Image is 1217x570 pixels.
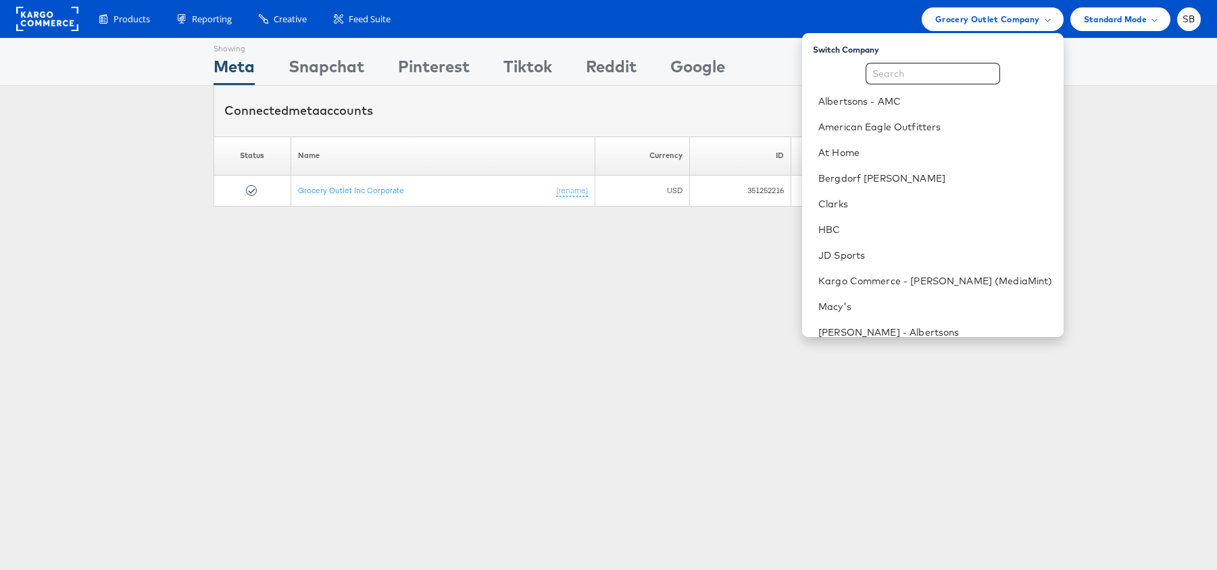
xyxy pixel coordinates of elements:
a: Grocery Outlet Inc Corporate [298,184,404,195]
span: meta [289,103,320,118]
input: Search [866,63,1000,84]
span: Creative [274,13,307,26]
div: Pinterest [398,55,470,85]
a: Clarks [818,197,1053,211]
div: Snapchat [289,55,364,85]
a: JD Sports [818,249,1053,262]
th: Currency [595,136,689,175]
a: (rename) [556,184,588,196]
div: Meta [214,55,255,85]
span: SB [1183,15,1195,24]
div: Switch Company [813,38,1064,55]
th: Timezone [791,136,975,175]
th: Name [291,136,595,175]
a: At Home [818,146,1053,159]
span: Products [114,13,150,26]
div: Connected accounts [224,102,373,120]
div: Google [670,55,725,85]
div: Tiktok [503,55,552,85]
td: 351252216 [690,175,791,206]
th: Status [214,136,291,175]
span: Reporting [192,13,232,26]
div: Showing [214,38,255,55]
a: American Eagle Outfitters [818,120,1053,134]
div: Reddit [586,55,637,85]
span: Feed Suite [349,13,391,26]
a: Kargo Commerce - [PERSON_NAME] (MediaMint) [818,274,1053,288]
span: Standard Mode [1084,12,1147,26]
a: Bergdorf [PERSON_NAME] [818,172,1053,185]
th: ID [690,136,791,175]
span: Grocery Outlet Company [935,12,1040,26]
td: USD [595,175,689,206]
a: Albertsons - AMC [818,95,1053,108]
a: [PERSON_NAME] - Albertsons [818,326,1053,339]
td: America/Los_Angeles [791,175,975,206]
a: HBC [818,223,1053,236]
a: Macy's [818,300,1053,313]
